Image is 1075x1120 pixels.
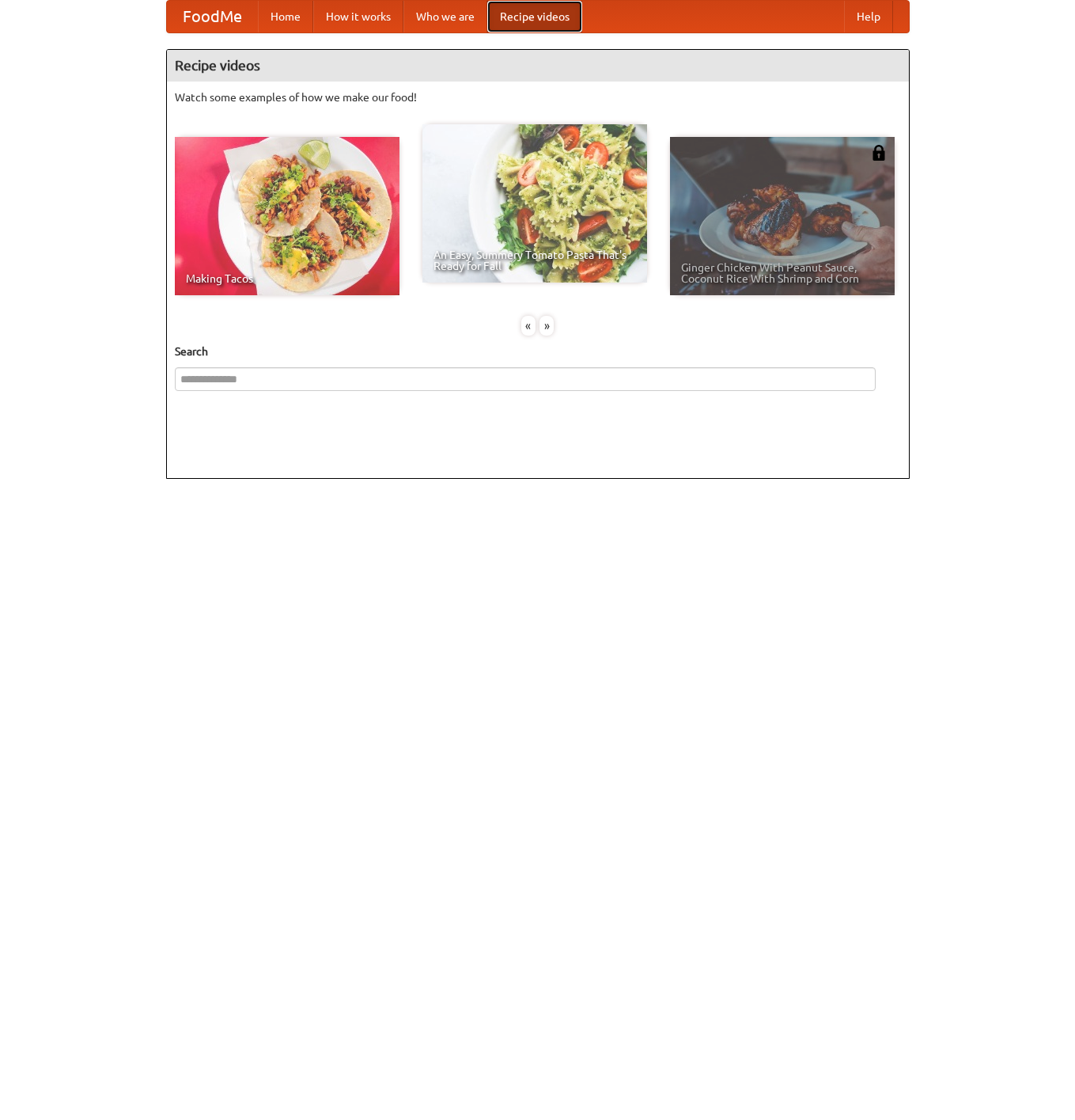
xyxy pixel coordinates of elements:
a: Home [258,1,313,32]
span: An Easy, Summery Tomato Pasta That's Ready for Fall [433,249,636,271]
a: How it works [313,1,403,32]
div: » [539,316,554,336]
a: Who we are [403,1,487,32]
a: FoodMe [167,1,258,32]
a: Recipe videos [487,1,582,32]
img: 483408.png [871,145,887,161]
span: Making Tacos [186,273,388,284]
a: Help [844,1,893,32]
p: Watch some examples of how we make our food! [175,89,901,105]
a: Making Tacos [175,137,399,295]
h4: Recipe videos [167,50,909,82]
a: An Easy, Summery Tomato Pasta That's Ready for Fall [422,124,647,283]
h5: Search [175,344,901,359]
div: « [521,316,536,336]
